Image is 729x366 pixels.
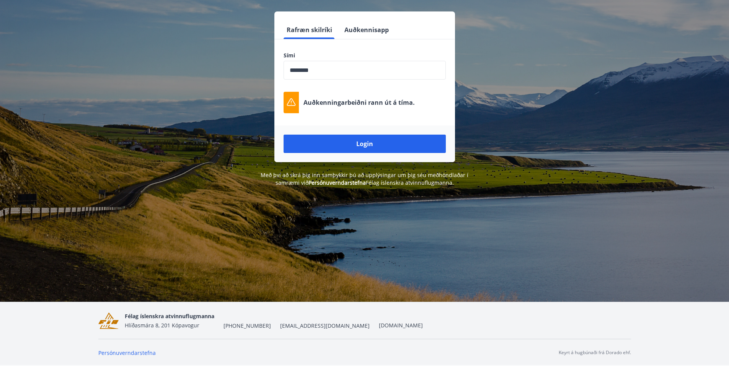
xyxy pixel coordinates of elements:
[125,312,214,320] span: Félag íslenskra atvinnuflugmanna
[341,21,392,39] button: Auðkennisapp
[379,322,423,329] a: [DOMAIN_NAME]
[223,322,271,330] span: [PHONE_NUMBER]
[125,322,199,329] span: Hlíðasmára 8, 201 Kópavogur
[308,179,366,186] a: Persónuverndarstefna
[284,135,446,153] button: Login
[303,98,415,107] p: Auðkenningarbeiðni rann út á tíma.
[559,349,631,356] p: Keyrt á hugbúnaði frá Dorado ehf.
[284,21,335,39] button: Rafræn skilríki
[284,52,446,59] label: Sími
[98,312,119,329] img: FGYwLRsDkrbKU9IF3wjeuKl1ApL8nCcSRU6gK6qq.png
[280,322,370,330] span: [EMAIL_ADDRESS][DOMAIN_NAME]
[98,349,156,356] a: Persónuverndarstefna
[261,171,468,186] span: Með því að skrá þig inn samþykkir þú að upplýsingar um þig séu meðhöndlaðar í samræmi við Félag í...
